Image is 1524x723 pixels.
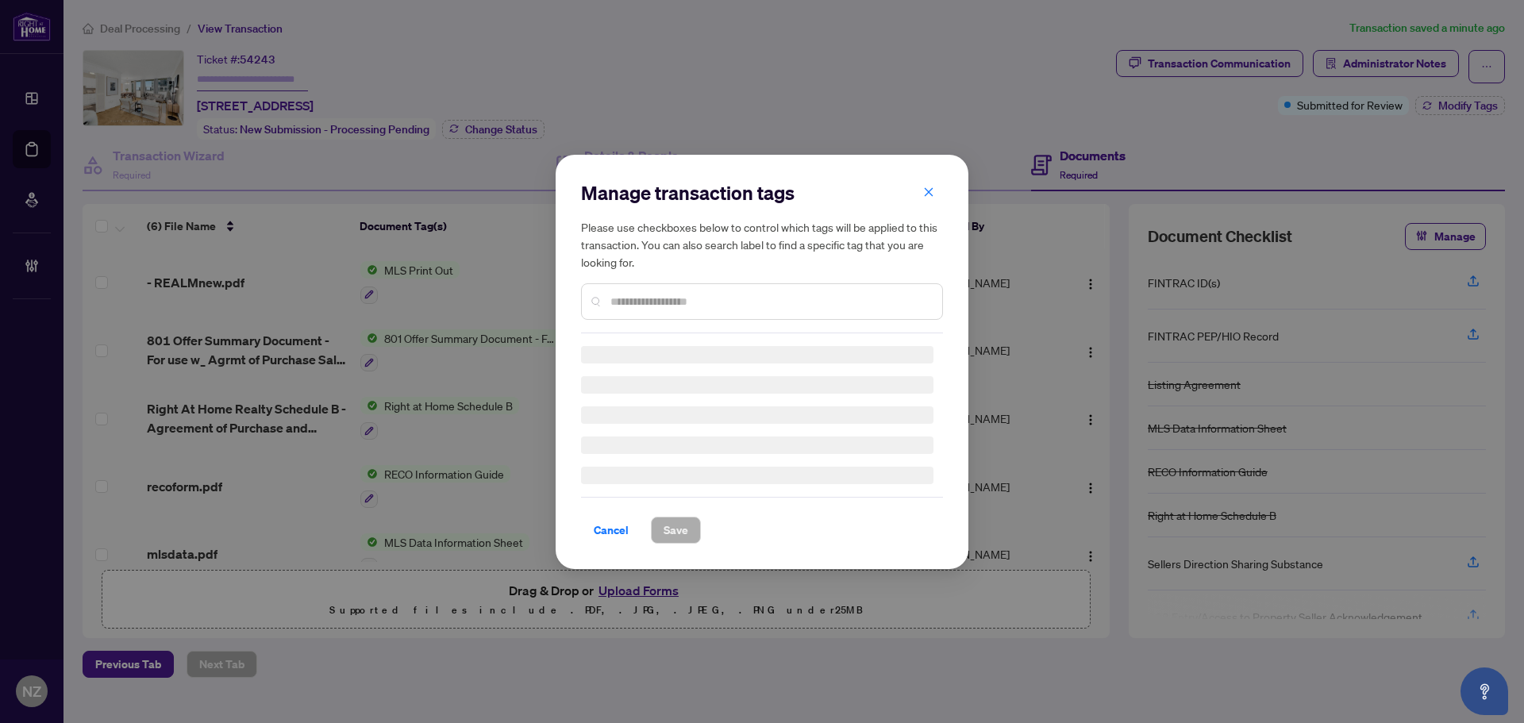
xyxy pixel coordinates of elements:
span: close [923,186,934,197]
button: Open asap [1460,667,1508,715]
h5: Please use checkboxes below to control which tags will be applied to this transaction. You can al... [581,218,943,271]
button: Save [651,517,701,544]
button: Cancel [581,517,641,544]
h2: Manage transaction tags [581,180,943,206]
span: Cancel [594,517,629,543]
